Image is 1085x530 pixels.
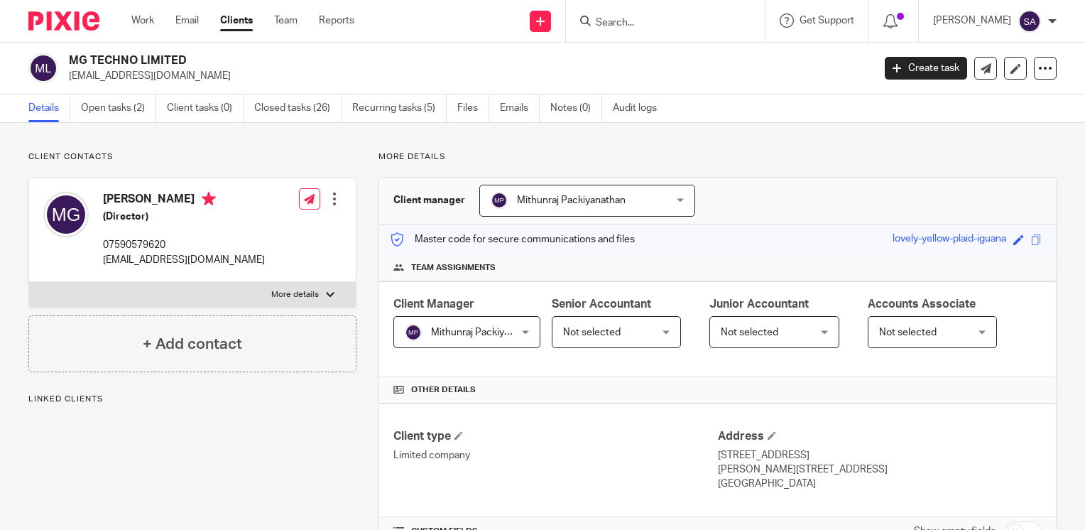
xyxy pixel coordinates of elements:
a: Reports [319,13,354,28]
a: Audit logs [613,94,667,122]
span: Other details [411,384,476,396]
a: Closed tasks (26) [254,94,342,122]
h4: Address [718,429,1042,444]
span: Not selected [563,328,621,337]
p: Linked clients [28,394,356,405]
p: 07590579620 [103,238,265,252]
a: Create task [885,57,967,80]
h5: (Director) [103,210,265,224]
img: svg%3E [491,192,508,209]
p: Master code for secure communications and files [390,232,635,247]
p: [PERSON_NAME][STREET_ADDRESS] [718,463,1042,477]
span: Mithunraj Packiyanathan [517,195,626,205]
i: Primary [202,192,216,206]
span: Junior Accountant [709,298,809,310]
span: Not selected [879,328,937,337]
h2: MG TECHNO LIMITED [69,53,704,68]
p: [GEOGRAPHIC_DATA] [718,477,1042,491]
input: Search [594,17,722,30]
a: Details [28,94,70,122]
img: svg%3E [28,53,58,83]
img: svg%3E [43,192,89,237]
p: More details [378,151,1057,163]
a: Open tasks (2) [81,94,156,122]
p: [PERSON_NAME] [933,13,1011,28]
span: Client Manager [393,298,474,310]
h4: Client type [393,429,717,444]
a: Notes (0) [550,94,602,122]
a: Recurring tasks (5) [352,94,447,122]
h4: + Add contact [143,333,242,355]
img: Pixie [28,11,99,31]
a: Clients [220,13,253,28]
span: Team assignments [411,262,496,274]
p: [STREET_ADDRESS] [718,448,1042,463]
a: Files [457,94,489,122]
span: Mithunraj Packiyanathan [431,328,540,337]
img: svg%3E [1018,10,1041,33]
h3: Client manager [393,193,465,207]
p: [EMAIL_ADDRESS][DOMAIN_NAME] [69,69,863,83]
img: svg%3E [405,324,422,341]
span: Senior Accountant [552,298,651,310]
a: Client tasks (0) [167,94,244,122]
span: Get Support [800,16,854,26]
div: lovely-yellow-plaid-iguana [893,232,1006,248]
p: Client contacts [28,151,356,163]
a: Emails [500,94,540,122]
h4: [PERSON_NAME] [103,192,265,210]
p: More details [271,289,319,301]
a: Team [274,13,298,28]
span: Accounts Associate [868,298,976,310]
a: Email [175,13,199,28]
p: Limited company [393,448,717,463]
span: Not selected [721,328,778,337]
a: Work [131,13,154,28]
p: [EMAIL_ADDRESS][DOMAIN_NAME] [103,253,265,267]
